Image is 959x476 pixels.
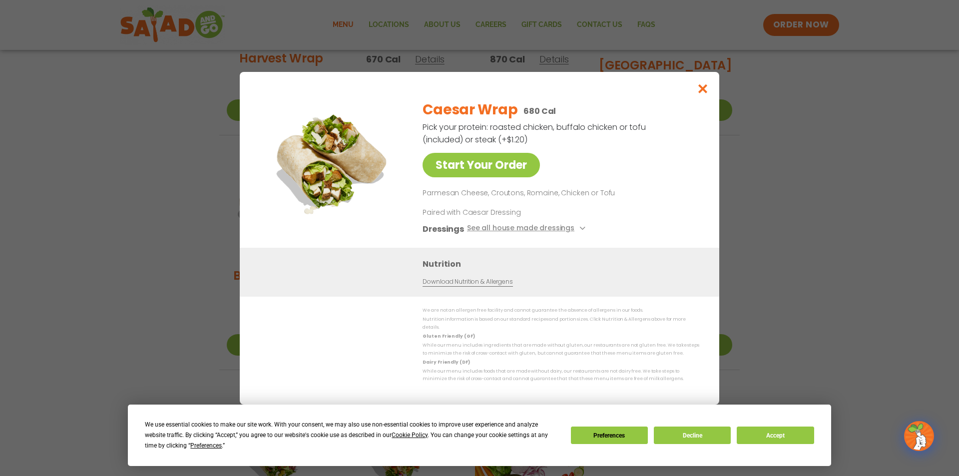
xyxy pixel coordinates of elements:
button: Preferences [571,427,648,444]
div: We use essential cookies to make our site work. With your consent, we may also use non-essential ... [145,420,558,451]
p: While our menu includes ingredients that are made without gluten, our restaurants are not gluten ... [423,342,699,357]
div: Cookie Consent Prompt [128,405,831,466]
img: Featured product photo for Caesar Wrap [262,92,402,232]
p: Pick your protein: roasted chicken, buffalo chicken or tofu (included) or steak (+$1.20) [423,121,647,146]
button: See all house made dressings [467,222,588,235]
strong: Dairy Friendly (DF) [423,359,470,365]
h3: Nutrition [423,257,704,270]
button: Close modal [687,72,719,105]
button: Accept [737,427,814,444]
a: Start Your Order [423,153,540,177]
p: We are not an allergen free facility and cannot guarantee the absence of allergens in our foods. [423,307,699,314]
span: Preferences [190,442,222,449]
h2: Caesar Wrap [423,99,517,120]
button: Decline [654,427,731,444]
h3: Dressings [423,222,464,235]
img: wpChatIcon [905,422,933,450]
a: Download Nutrition & Allergens [423,277,512,286]
p: Parmesan Cheese, Croutons, Romaine, Chicken or Tofu [423,187,695,199]
p: 680 Cal [523,105,556,117]
p: Paired with Caesar Dressing [423,207,607,217]
span: Cookie Policy [392,432,428,439]
strong: Gluten Friendly (GF) [423,333,475,339]
p: While our menu includes foods that are made without dairy, our restaurants are not dairy free. We... [423,368,699,383]
p: Nutrition information is based on our standard recipes and portion sizes. Click Nutrition & Aller... [423,316,699,331]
